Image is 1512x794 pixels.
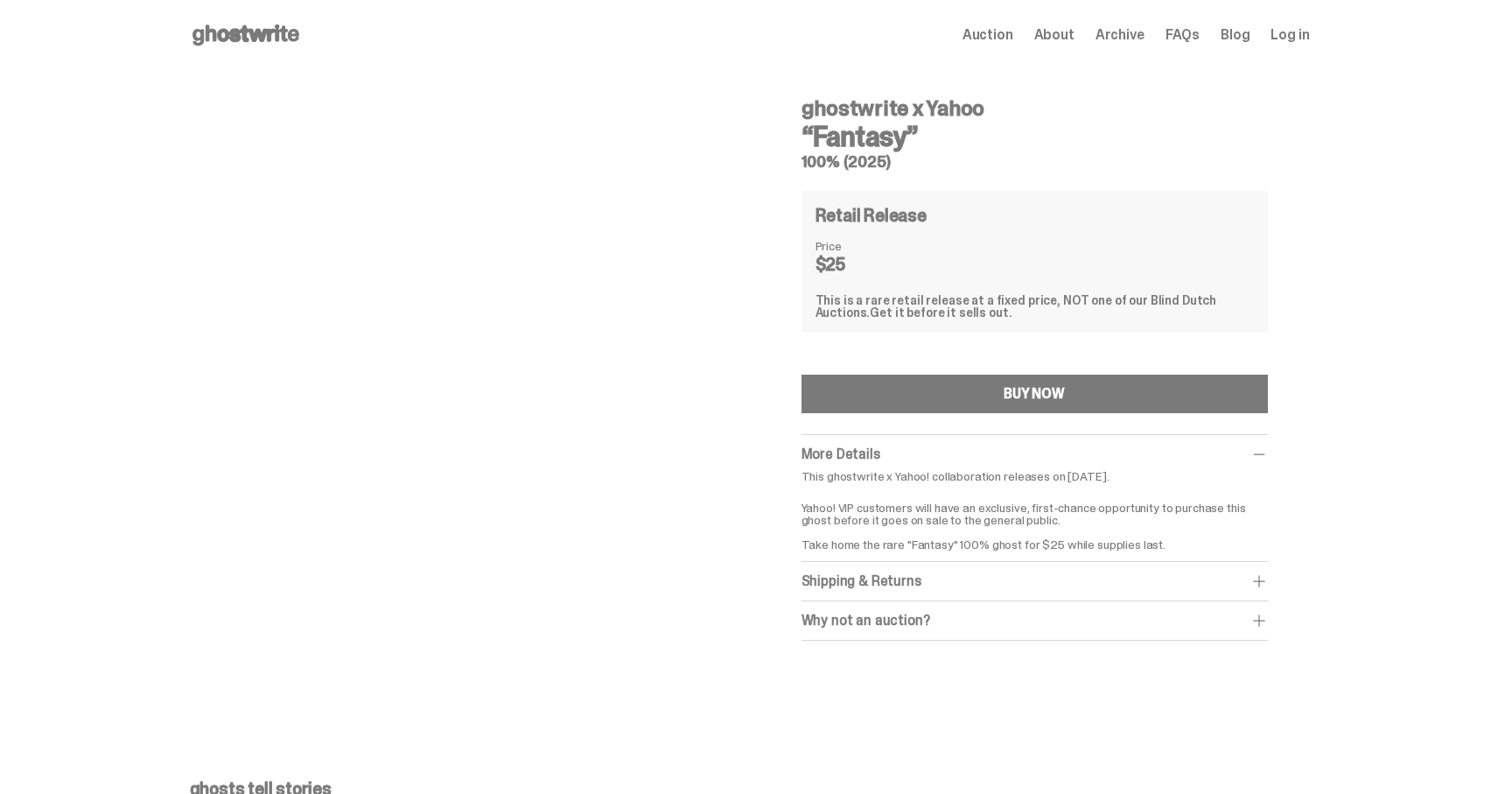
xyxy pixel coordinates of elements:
a: Log in [1270,28,1309,42]
span: More Details [801,445,880,463]
button: BUY NOW [801,375,1268,413]
p: Yahoo! VIP customers will have an exclusive, first-chance opportunity to purchase this ghost befo... [801,489,1268,551]
p: This ghostwrite x Yahoo! collaboration releases on [DATE]. [801,470,1268,482]
a: Blog [1221,28,1249,42]
h5: 100% (2025) [801,154,1268,170]
a: Archive [1095,28,1144,42]
h3: “Fantasy” [801,123,1268,151]
div: Shipping & Returns [801,573,1268,590]
div: This is a rare retail release at a fixed price, NOT one of our Blind Dutch Auctions. [815,294,1254,319]
h4: ghostwrite x Yahoo [801,98,1268,119]
div: Why not an auction? [801,612,1268,629]
h4: Retail Release [815,207,927,224]
a: Auction [962,28,1013,42]
a: About [1034,28,1074,42]
dt: Price [815,240,903,252]
dd: $25 [815,256,903,273]
span: Get it before it sells out. [870,305,1011,320]
div: BUY NOW [1004,387,1065,401]
a: FAQs [1165,28,1200,42]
